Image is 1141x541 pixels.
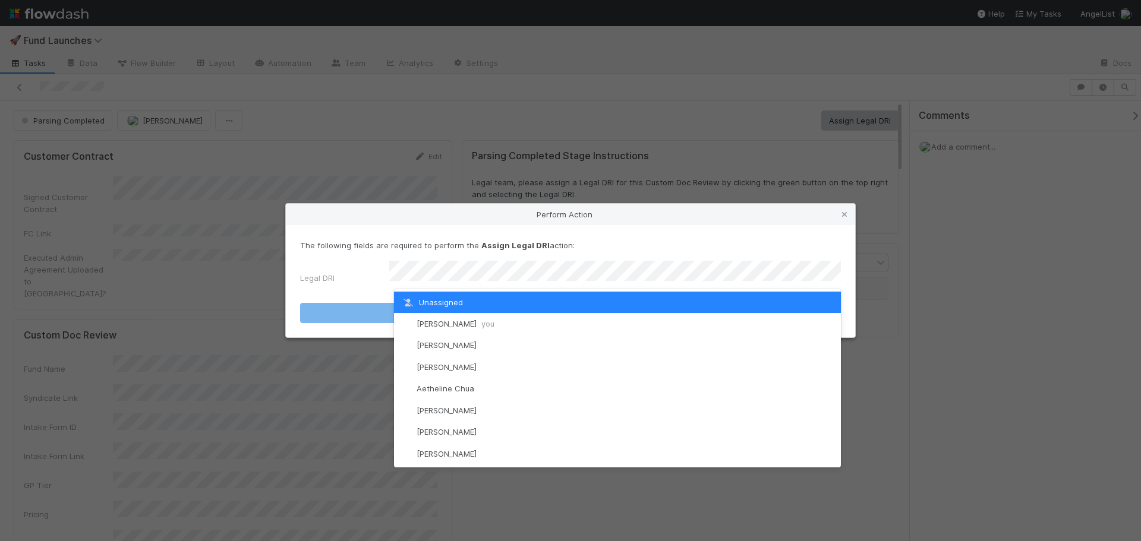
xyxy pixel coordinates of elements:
[417,362,477,372] span: [PERSON_NAME]
[300,303,841,323] button: Assign Legal DRI
[481,319,494,328] span: you
[286,204,855,225] div: Perform Action
[481,241,550,250] strong: Assign Legal DRI
[417,427,477,436] span: [PERSON_NAME]
[401,340,413,352] img: avatar_1d14498f-6309-4f08-8780-588779e5ce37.png
[401,448,413,460] img: avatar_628a5c20-041b-43d3-a441-1958b262852b.png
[300,272,335,284] label: Legal DRI
[417,340,477,350] span: [PERSON_NAME]
[401,426,413,438] img: avatar_a30eae2f-1634-400a-9e21-710cfd6f71f0.png
[417,449,477,458] span: [PERSON_NAME]
[401,404,413,416] img: avatar_df83acd9-d480-4d6e-a150-67f005a3ea0d.png
[401,383,413,395] img: avatar_103f69d0-f655-4f4f-bc28-f3abe7034599.png
[417,319,494,328] span: [PERSON_NAME]
[417,384,474,393] span: Aetheline Chua
[401,298,463,307] span: Unassigned
[401,361,413,373] img: avatar_55c8bf04-bdf8-4706-8388-4c62d4787457.png
[300,239,841,251] p: The following fields are required to perform the action:
[401,318,413,330] img: avatar_ba76ddef-3fd0-4be4-9bc3-126ad567fcd5.png
[417,406,477,415] span: [PERSON_NAME]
